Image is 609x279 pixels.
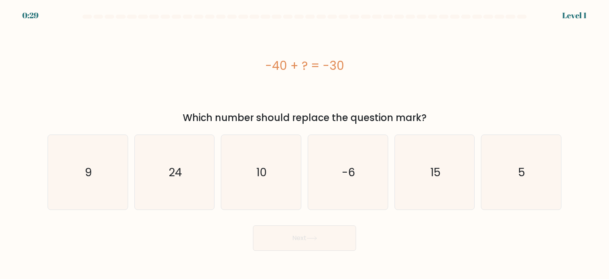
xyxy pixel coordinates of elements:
[85,164,92,180] text: 9
[169,164,182,180] text: 24
[519,164,525,180] text: 5
[257,164,267,180] text: 10
[52,111,557,125] div: Which number should replace the question mark?
[562,10,587,21] div: Level 1
[48,57,561,75] div: -40 + ? = -30
[430,164,440,180] text: 15
[342,164,355,180] text: -6
[253,225,356,251] button: Next
[22,10,38,21] div: 0:29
